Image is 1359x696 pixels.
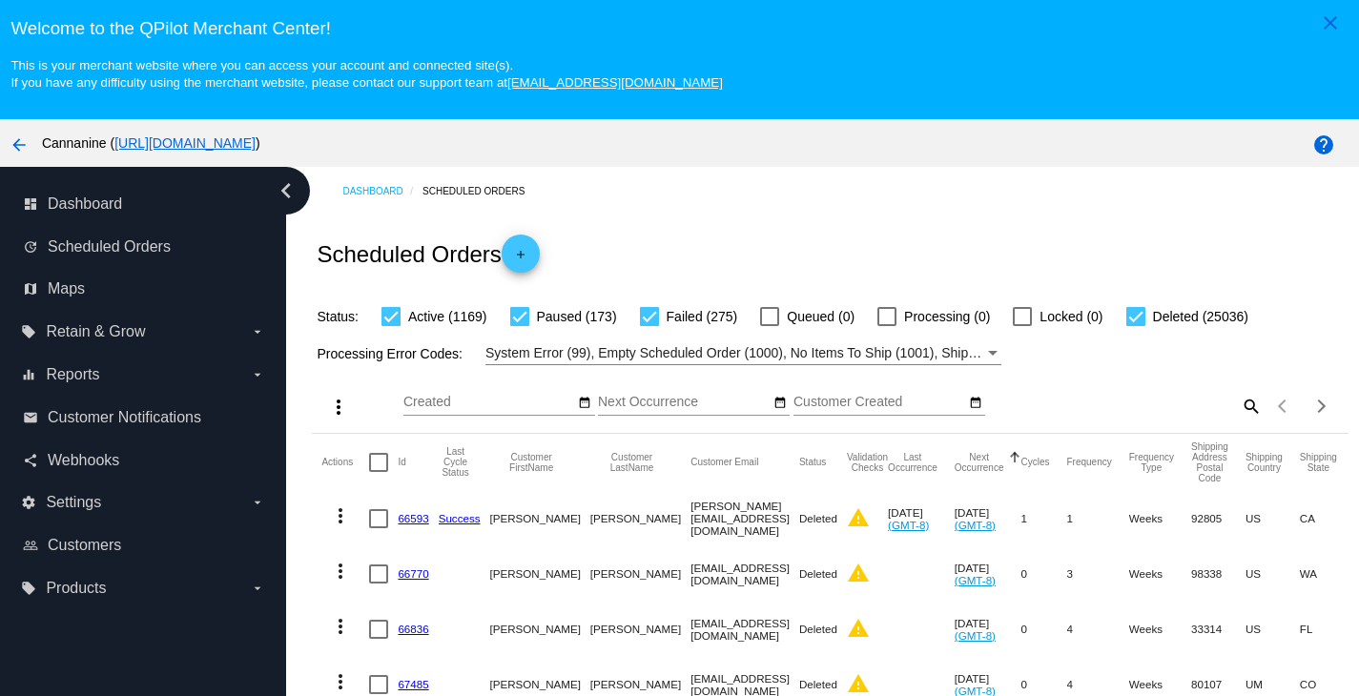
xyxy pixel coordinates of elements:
button: Change sorting for LastOccurrenceUtc [888,452,937,473]
mat-icon: arrow_back [8,133,31,156]
mat-icon: date_range [773,396,787,411]
mat-cell: 98338 [1191,546,1246,602]
span: Deleted [799,623,837,635]
button: Change sorting for CustomerFirstName [490,452,573,473]
button: Change sorting for CustomerLastName [590,452,673,473]
span: Deleted [799,567,837,580]
mat-cell: [DATE] [955,491,1021,546]
mat-cell: [DATE] [888,491,955,546]
i: local_offer [21,581,36,596]
span: Active (1169) [408,305,486,328]
a: (GMT-8) [955,574,996,586]
span: Paused (173) [537,305,617,328]
span: Maps [48,280,85,297]
a: (GMT-8) [888,519,929,531]
mat-cell: [EMAIL_ADDRESS][DOMAIN_NAME] [690,546,799,602]
h2: Scheduled Orders [317,235,539,273]
mat-cell: 0 [1020,546,1066,602]
i: arrow_drop_down [250,367,265,382]
span: Customer Notifications [48,409,201,426]
a: update Scheduled Orders [23,232,265,262]
span: Status: [317,309,359,324]
span: Deleted [799,512,837,524]
mat-icon: warning [847,672,870,695]
a: 66836 [398,623,428,635]
mat-cell: [PERSON_NAME] [590,546,690,602]
button: Next page [1303,387,1341,425]
a: (GMT-8) [955,519,996,531]
mat-cell: [DATE] [955,602,1021,657]
span: Customers [48,537,121,554]
mat-icon: more_vert [329,615,352,638]
button: Change sorting for ShippingCountry [1246,452,1283,473]
button: Change sorting for ShippingState [1300,452,1337,473]
mat-icon: warning [847,506,870,529]
mat-cell: [PERSON_NAME] [490,491,590,546]
span: Cannanine ( ) [42,135,260,151]
span: Failed (275) [667,305,738,328]
mat-cell: 33314 [1191,602,1246,657]
mat-cell: 92805 [1191,491,1246,546]
mat-icon: date_range [578,396,591,411]
a: 67485 [398,678,428,690]
mat-header-cell: Actions [321,434,369,491]
a: share Webhooks [23,445,265,476]
mat-cell: Weeks [1129,491,1191,546]
mat-cell: WA [1300,546,1354,602]
span: Deleted (25036) [1153,305,1248,328]
i: email [23,410,38,425]
mat-cell: 3 [1067,546,1129,602]
a: 66770 [398,567,428,580]
mat-cell: Weeks [1129,546,1191,602]
mat-icon: warning [847,562,870,584]
mat-cell: US [1246,491,1300,546]
i: dashboard [23,196,38,212]
input: Customer Created [793,395,965,410]
button: Change sorting for FrequencyType [1129,452,1174,473]
mat-icon: close [1319,11,1342,34]
button: Change sorting for Id [398,457,405,468]
small: This is your merchant website where you can access your account and connected site(s). If you hav... [10,58,722,90]
a: Scheduled Orders [422,176,542,206]
button: Change sorting for Cycles [1020,457,1049,468]
mat-cell: [PERSON_NAME] [590,491,690,546]
i: chevron_left [271,175,301,206]
mat-icon: date_range [969,396,982,411]
mat-cell: [PERSON_NAME] [590,602,690,657]
mat-icon: more_vert [329,560,352,583]
mat-cell: [EMAIL_ADDRESS][DOMAIN_NAME] [690,602,799,657]
mat-cell: [PERSON_NAME][EMAIL_ADDRESS][DOMAIN_NAME] [690,491,799,546]
a: Dashboard [342,176,422,206]
h3: Welcome to the QPilot Merchant Center! [10,18,1348,39]
span: Webhooks [48,452,119,469]
a: [URL][DOMAIN_NAME] [114,135,256,151]
a: email Customer Notifications [23,402,265,433]
span: Scheduled Orders [48,238,171,256]
button: Change sorting for Frequency [1067,457,1112,468]
span: Processing Error Codes: [317,346,463,361]
input: Next Occurrence [598,395,770,410]
i: local_offer [21,324,36,339]
button: Change sorting for Status [799,457,826,468]
span: Retain & Grow [46,323,145,340]
i: map [23,281,38,297]
span: Products [46,580,106,597]
mat-cell: [PERSON_NAME] [490,546,590,602]
mat-cell: US [1246,602,1300,657]
mat-cell: FL [1300,602,1354,657]
mat-header-cell: Validation Checks [847,434,888,491]
mat-icon: more_vert [327,396,350,419]
mat-cell: Weeks [1129,602,1191,657]
button: Change sorting for NextOccurrenceUtc [955,452,1004,473]
a: (GMT-8) [955,629,996,642]
i: arrow_drop_down [250,324,265,339]
i: arrow_drop_down [250,581,265,596]
button: Change sorting for CustomerEmail [690,457,758,468]
span: Reports [46,366,99,383]
mat-select: Filter by Processing Error Codes [485,341,1001,365]
a: [EMAIL_ADDRESS][DOMAIN_NAME] [507,75,723,90]
mat-cell: US [1246,546,1300,602]
i: people_outline [23,538,38,553]
input: Created [403,395,575,410]
mat-cell: CA [1300,491,1354,546]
